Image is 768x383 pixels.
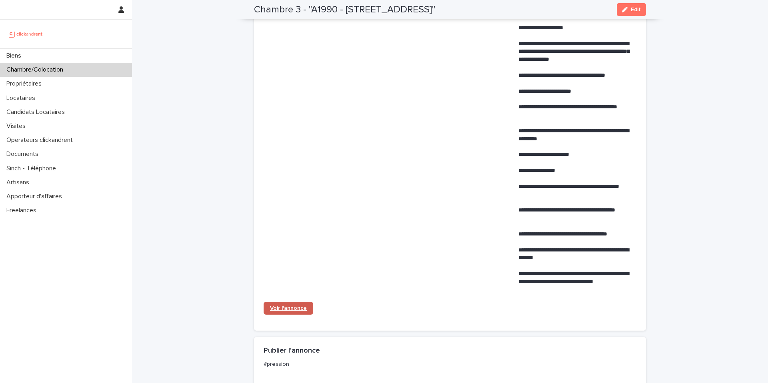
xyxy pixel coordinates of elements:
p: Documents [3,150,45,158]
h2: Publier l'annonce [264,347,320,355]
p: Apporteur d'affaires [3,193,68,200]
p: Artisans [3,179,36,186]
p: Locataires [3,94,42,102]
p: Propriétaires [3,80,48,88]
p: Biens [3,52,28,60]
a: Voir l'annonce [264,302,313,315]
span: Voir l'annonce [270,305,307,311]
p: #pression [264,361,633,368]
img: UCB0brd3T0yccxBKYDjQ [6,26,45,42]
button: Edit [617,3,646,16]
span: Edit [631,7,641,12]
p: Sinch - Téléphone [3,165,62,172]
p: Candidats Locataires [3,108,71,116]
p: Visites [3,122,32,130]
p: Operateurs clickandrent [3,136,79,144]
p: Freelances [3,207,43,214]
h2: Chambre 3 - "A1990 - [STREET_ADDRESS]" [254,4,435,16]
p: Chambre/Colocation [3,66,70,74]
